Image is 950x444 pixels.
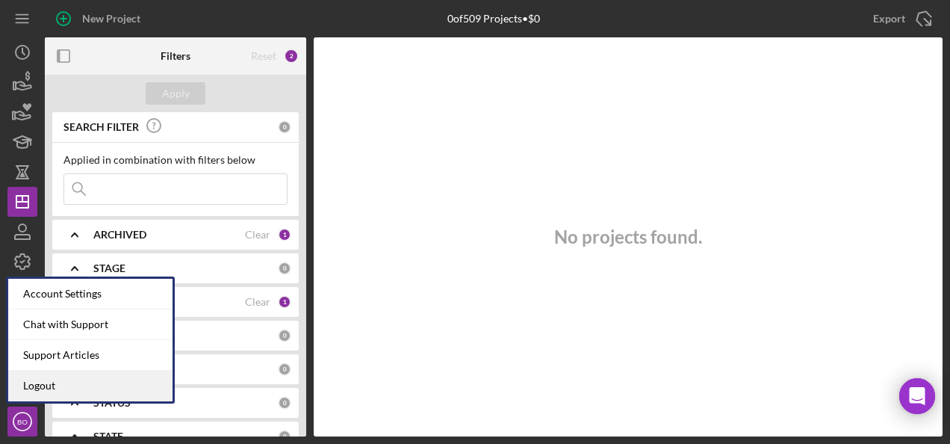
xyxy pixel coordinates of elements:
div: 0 [278,262,291,275]
b: SEARCH FILTER [63,121,139,133]
text: BO [17,418,28,426]
div: New Project [82,4,140,34]
button: BO [7,407,37,437]
div: Apply [162,82,190,105]
div: 0 [278,396,291,410]
div: Chat with Support [8,309,173,340]
div: 2 [284,49,299,64]
div: Account Settings [8,279,173,309]
div: 1 [278,295,291,309]
div: 0 of 509 Projects • $0 [447,13,540,25]
b: STAGE [93,262,125,274]
div: 0 [278,329,291,342]
div: Applied in combination with filters below [63,154,288,166]
b: ARCHIVED [93,229,146,241]
div: 0 [278,430,291,443]
div: Clear [245,296,270,308]
a: Support Articles [8,340,173,371]
b: STATE [93,431,123,443]
div: Reset [251,50,276,62]
h3: No projects found. [554,226,702,247]
div: 0 [278,363,291,376]
button: Apply [146,82,205,105]
div: Open Intercom Messenger [899,378,935,414]
button: New Project [45,4,155,34]
div: Export [873,4,905,34]
div: 1 [278,228,291,241]
button: Export [858,4,943,34]
a: Logout [8,371,173,401]
div: 0 [278,120,291,134]
b: Filters [161,50,190,62]
div: Clear [245,229,270,241]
